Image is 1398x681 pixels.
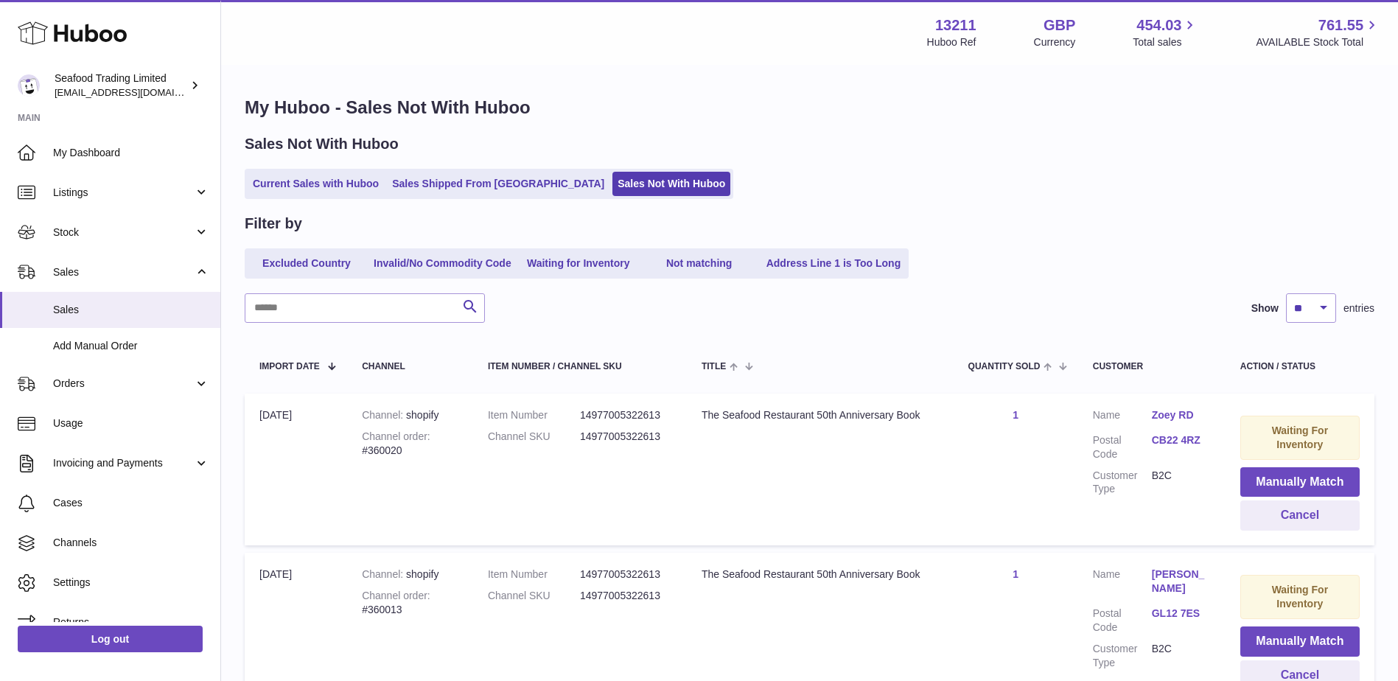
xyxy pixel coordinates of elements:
[53,615,209,629] span: Returns
[53,416,209,430] span: Usage
[640,251,758,276] a: Not matching
[245,134,399,154] h2: Sales Not With Huboo
[1152,433,1211,447] a: CB22 4RZ
[1152,408,1211,422] a: Zoey RD
[362,409,406,421] strong: Channel
[580,567,672,582] dd: 14977005322613
[362,567,458,582] div: shopify
[488,362,672,371] div: Item Number / Channel SKU
[362,362,458,371] div: Channel
[1152,607,1211,621] a: GL12 7ES
[927,35,976,49] div: Huboo Ref
[1272,584,1328,610] strong: Waiting For Inventory
[1343,301,1374,315] span: entries
[53,377,194,391] span: Orders
[53,186,194,200] span: Listings
[362,589,458,617] div: #360013
[362,568,406,580] strong: Channel
[1152,567,1211,596] a: [PERSON_NAME]
[612,172,730,196] a: Sales Not With Huboo
[55,71,187,99] div: Seafood Trading Limited
[1093,567,1152,599] dt: Name
[362,408,458,422] div: shopify
[968,362,1041,371] span: Quantity Sold
[1152,469,1211,497] dd: B2C
[53,265,194,279] span: Sales
[18,74,40,97] img: online@rickstein.com
[1093,408,1152,426] dt: Name
[1093,607,1152,635] dt: Postal Code
[245,96,1374,119] h1: My Huboo - Sales Not With Huboo
[53,496,209,510] span: Cases
[1133,15,1198,49] a: 454.03 Total sales
[248,172,384,196] a: Current Sales with Huboo
[580,430,672,444] dd: 14977005322613
[53,303,209,317] span: Sales
[1093,469,1152,497] dt: Customer Type
[580,408,672,422] dd: 14977005322613
[1240,467,1360,497] button: Manually Match
[1251,301,1279,315] label: Show
[245,394,347,545] td: [DATE]
[1013,568,1018,580] a: 1
[1256,35,1380,49] span: AVAILABLE Stock Total
[702,362,726,371] span: Title
[368,251,517,276] a: Invalid/No Commodity Code
[55,86,217,98] span: [EMAIL_ADDRESS][DOMAIN_NAME]
[1256,15,1380,49] a: 761.55 AVAILABLE Stock Total
[18,626,203,652] a: Log out
[1240,362,1360,371] div: Action / Status
[1318,15,1363,35] span: 761.55
[488,408,580,422] dt: Item Number
[245,214,302,234] h2: Filter by
[362,590,430,601] strong: Channel order
[1093,642,1152,670] dt: Customer Type
[259,362,320,371] span: Import date
[488,589,580,603] dt: Channel SKU
[53,146,209,160] span: My Dashboard
[53,576,209,590] span: Settings
[580,589,672,603] dd: 14977005322613
[248,251,366,276] a: Excluded Country
[1133,35,1198,49] span: Total sales
[1240,500,1360,531] button: Cancel
[53,456,194,470] span: Invoicing and Payments
[1240,626,1360,657] button: Manually Match
[53,339,209,353] span: Add Manual Order
[1093,433,1152,461] dt: Postal Code
[362,430,430,442] strong: Channel order
[761,251,906,276] a: Address Line 1 is Too Long
[53,226,194,240] span: Stock
[935,15,976,35] strong: 13211
[1093,362,1211,371] div: Customer
[362,430,458,458] div: #360020
[488,430,580,444] dt: Channel SKU
[1272,425,1328,450] strong: Waiting For Inventory
[488,567,580,582] dt: Item Number
[520,251,637,276] a: Waiting for Inventory
[1034,35,1076,49] div: Currency
[387,172,609,196] a: Sales Shipped From [GEOGRAPHIC_DATA]
[1136,15,1181,35] span: 454.03
[53,536,209,550] span: Channels
[702,408,939,422] div: The Seafood Restaurant 50th Anniversary Book
[1044,15,1075,35] strong: GBP
[702,567,939,582] div: The Seafood Restaurant 50th Anniversary Book
[1013,409,1018,421] a: 1
[1152,642,1211,670] dd: B2C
